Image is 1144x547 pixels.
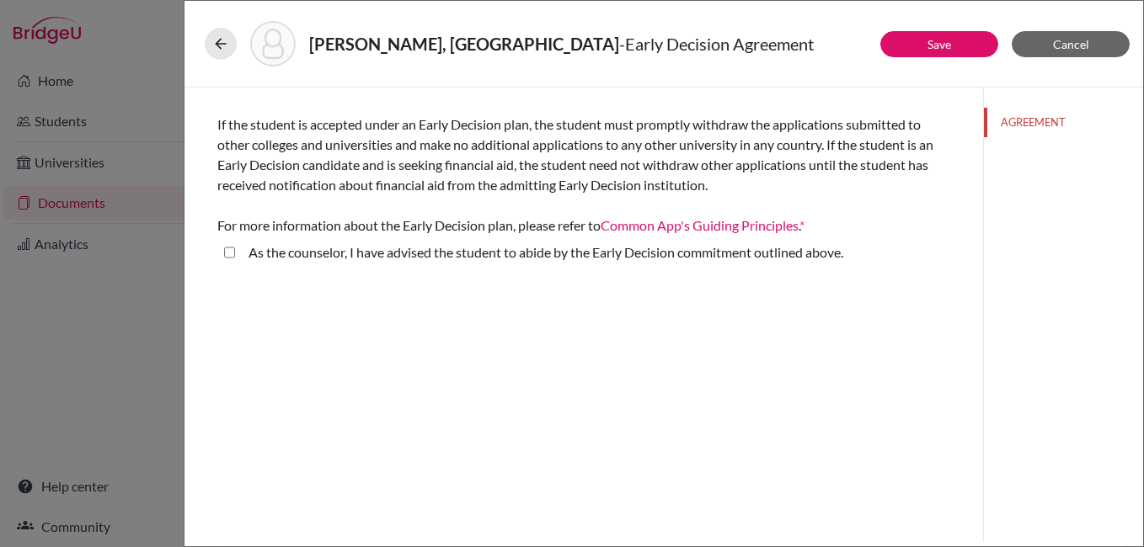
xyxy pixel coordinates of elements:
button: AGREEMENT [984,108,1143,137]
label: As the counselor, I have advised the student to abide by the Early Decision commitment outlined a... [249,242,843,263]
span: - Early Decision Agreement [619,34,814,54]
span: If the student is accepted under an Early Decision plan, the student must promptly withdraw the a... [217,116,933,233]
strong: [PERSON_NAME], [GEOGRAPHIC_DATA] [309,34,619,54]
a: Common App's Guiding Principles [601,217,799,233]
